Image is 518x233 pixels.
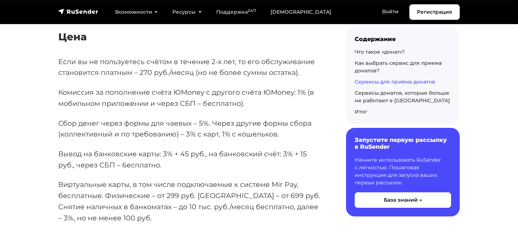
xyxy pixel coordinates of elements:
p: Виртуальные карты, в том числе подключаемые к системе Mir Pay, бесплатные. Физические – от 299 ру... [58,179,323,223]
a: Ресурсы [165,5,209,19]
a: Итог [355,108,367,115]
p: Начните использовать RuSender с легкостью. Пошаговая инструкция для запуска ваших первых рассылок. [355,156,451,187]
a: [DEMOGRAPHIC_DATA] [263,5,338,19]
a: Запустите первую рассылку в RuSender Начните использовать RuSender с легкостью. Пошаговая инструк... [346,128,460,216]
p: Комиссия за пополнение счёта ЮMoney с другого счёта ЮMoney: 1% (в мобильном приложении и через СБ... [58,87,323,109]
div: Содержание [355,36,451,42]
sup: 24/7 [248,8,256,13]
a: Регистрация [409,4,460,20]
a: Войти [375,4,406,19]
a: Сервисы для приёма донатов [355,79,435,85]
button: База знаний → [355,192,451,208]
p: Вывод на банковские карты: 3% + 45 руб., на банковский счёт: 3% + 15 руб., через СБП – 6есплатно. [58,148,323,170]
a: Возможности [108,5,165,19]
p: Если вы не пользуетесь счётом в течение 2-х лет, то его обслуживание становится платным – 270 руб... [58,56,323,78]
h4: Цена [58,31,323,43]
a: Что такое «донат»? [355,49,405,55]
a: Как выбрать сервис для приема донатов? [355,60,442,74]
img: RuSender [58,8,99,15]
a: Сервисы донатов, которые больше не работают в [GEOGRAPHIC_DATA] [355,90,450,104]
h6: Запустите первую рассылку в RuSender [355,136,451,150]
p: Сбор денег через формы для чаевых – 5%. Через другие формы сбора (коллективный и по требованию) –... [58,118,323,140]
a: Поддержка24/7 [209,5,263,19]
